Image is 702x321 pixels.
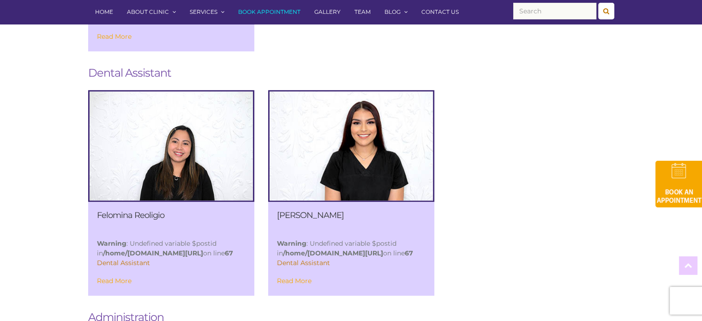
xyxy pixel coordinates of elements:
a: Top [679,256,697,275]
a: [PERSON_NAME] [277,210,344,220]
b: Warning [97,239,126,248]
img: book-an-appointment-hod-gld.png [655,161,702,207]
b: 67 [225,249,233,257]
b: /home/[DOMAIN_NAME][URL] [103,249,203,257]
a: Felomina Reoligio [97,210,164,220]
div: : Undefined variable $postid in on line [97,211,246,287]
a: Read More [277,277,312,285]
input: Search [513,3,596,19]
b: 67 [405,249,413,257]
div: : Undefined variable $postid in on line [277,211,426,287]
a: Read More [97,277,132,285]
b: Warning [277,239,306,248]
b: /home/[DOMAIN_NAME][URL] [283,249,383,257]
div: Dental Assistant [277,258,426,268]
div: Dental Assistant [97,258,246,268]
h2: Dental Assistant [81,65,621,81]
a: Read More [97,32,132,41]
